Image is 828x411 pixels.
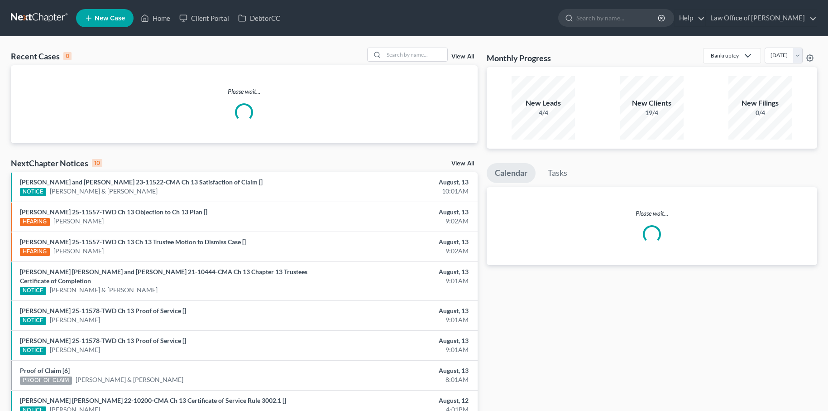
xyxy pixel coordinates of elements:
[325,336,469,345] div: August, 13
[20,178,263,186] a: [PERSON_NAME] and [PERSON_NAME] 23-11522-CMA Ch 13 Satisfaction of Claim []
[540,163,575,183] a: Tasks
[620,108,684,117] div: 19/4
[76,375,183,384] a: [PERSON_NAME] & [PERSON_NAME]
[20,317,46,325] div: NOTICE
[53,217,104,226] a: [PERSON_NAME]
[63,52,72,60] div: 0
[50,315,100,324] a: [PERSON_NAME]
[20,248,50,256] div: HEARING
[234,10,285,26] a: DebtorCC
[95,15,125,22] span: New Case
[512,108,575,117] div: 4/4
[325,306,469,315] div: August, 13
[325,267,469,276] div: August, 13
[325,345,469,354] div: 9:01AM
[20,287,46,295] div: NOTICE
[175,10,234,26] a: Client Portal
[325,237,469,247] div: August, 13
[451,160,474,167] a: View All
[20,208,207,216] a: [PERSON_NAME] 25-11557-TWD Ch 13 Objection to Ch 13 Plan []
[728,108,792,117] div: 0/4
[487,53,551,63] h3: Monthly Progress
[325,375,469,384] div: 8:01AM
[11,87,478,96] p: Please wait...
[53,247,104,256] a: [PERSON_NAME]
[20,268,307,285] a: [PERSON_NAME] [PERSON_NAME] and [PERSON_NAME] 21-10444-CMA Ch 13 Chapter 13 Trustees Certificate ...
[325,396,469,405] div: August, 12
[487,163,536,183] a: Calendar
[136,10,175,26] a: Home
[325,315,469,324] div: 9:01AM
[451,53,474,60] a: View All
[20,238,246,246] a: [PERSON_NAME] 25-11557-TWD Ch 13 Ch 13 Trustee Motion to Dismiss Case []
[50,187,158,196] a: [PERSON_NAME] & [PERSON_NAME]
[384,48,447,61] input: Search by name...
[11,158,102,169] div: NextChapter Notices
[20,367,70,374] a: Proof of Claim [6]
[487,209,817,218] p: Please wait...
[325,247,469,256] div: 9:02AM
[20,307,186,314] a: [PERSON_NAME] 25-11578-TWD Ch 13 Proof of Service []
[325,187,469,196] div: 10:01AM
[20,218,50,226] div: HEARING
[325,178,469,187] div: August, 13
[576,10,659,26] input: Search by name...
[325,366,469,375] div: August, 13
[50,285,158,295] a: [PERSON_NAME] & [PERSON_NAME]
[728,98,792,108] div: New Filings
[20,396,286,404] a: [PERSON_NAME] [PERSON_NAME] 22-10200-CMA Ch 13 Certificate of Service Rule 3002.1 []
[706,10,817,26] a: Law Office of [PERSON_NAME]
[620,98,684,108] div: New Clients
[325,276,469,285] div: 9:01AM
[20,188,46,196] div: NOTICE
[20,347,46,355] div: NOTICE
[20,337,186,344] a: [PERSON_NAME] 25-11578-TWD Ch 13 Proof of Service []
[92,159,102,167] div: 10
[711,52,739,59] div: Bankruptcy
[512,98,575,108] div: New Leads
[20,377,72,385] div: PROOF OF CLAIM
[325,208,469,217] div: August, 13
[325,217,469,226] div: 9:02AM
[675,10,705,26] a: Help
[50,345,100,354] a: [PERSON_NAME]
[11,51,72,62] div: Recent Cases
